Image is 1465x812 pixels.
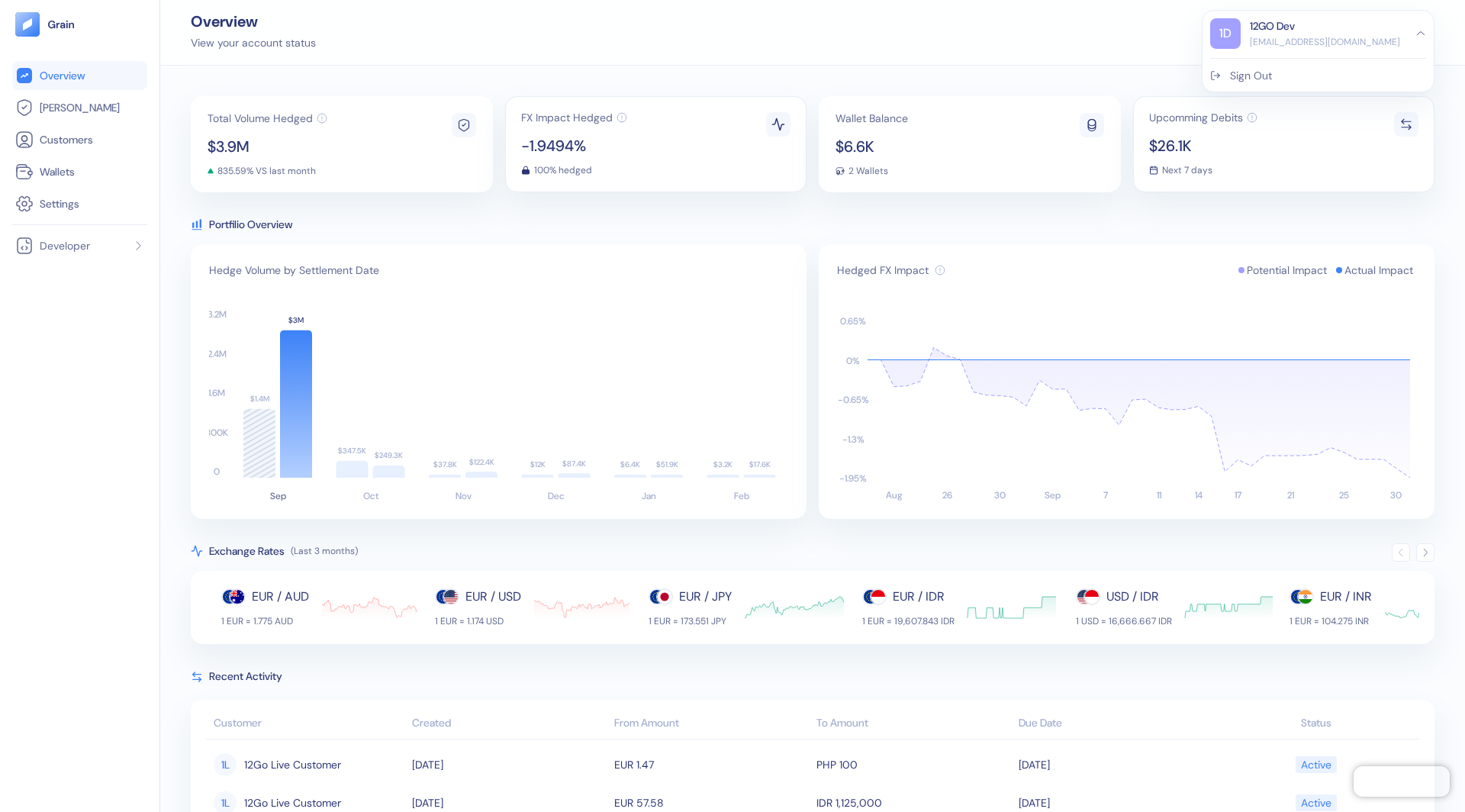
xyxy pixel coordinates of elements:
span: Recent Activity [209,669,282,685]
text: 800K [205,427,228,439]
span: Developer [40,238,90,253]
span: Wallet Balance [836,113,908,124]
div: 1 EUR = 173.551 JPY [649,615,732,627]
text: $3M [288,315,304,325]
div: EUR / IDR [893,588,945,606]
div: USD / IDR [1106,588,1159,606]
text: 2.4M [208,348,227,360]
text: $17.6K [749,459,771,469]
text: 17 [1235,489,1241,501]
text: Sep [270,490,286,502]
span: Settings [40,196,79,211]
text: $1.4M [250,394,269,404]
span: Overview [40,68,85,83]
div: 1 EUR = 19,607.843 IDR [862,615,955,627]
td: [DATE] [1015,746,1217,784]
div: EUR / AUD [252,588,309,606]
span: [PERSON_NAME] [40,100,120,115]
text: Dec [548,490,565,502]
span: Actual Impact [1344,263,1413,278]
span: 12Go Live Customer [244,752,341,778]
div: 12GO Dev [1250,18,1295,34]
text: Jan [642,490,656,502]
div: EUR / INR [1320,588,1372,606]
text: Aug [886,489,903,501]
div: 1 USD = 16,666.667 IDR [1076,615,1172,627]
a: Settings [15,195,144,213]
a: Customers [15,130,144,149]
th: Customer [206,709,408,739]
img: logo [47,19,76,30]
text: -1.95 % [839,472,867,485]
a: Overview [15,66,144,85]
span: Total Volume Hedged [208,113,313,124]
text: 25 [1339,489,1349,501]
text: -1.3 % [842,433,865,446]
div: 1L [214,753,237,776]
div: Overview [191,14,316,29]
text: 11 [1157,489,1161,501]
text: $87.4K [562,459,586,469]
div: EUR / JPY [679,588,732,606]
td: PHP 100 [813,746,1015,784]
span: 2 Wallets [848,166,888,176]
div: View your account status [191,35,316,51]
text: Oct [363,490,379,502]
th: To Amount [813,709,1015,739]
td: EUR 1.47 [610,746,813,784]
text: 7 [1103,489,1108,501]
span: Potential Impact [1247,263,1327,278]
th: Created [408,709,610,739]
text: $249.3K [375,450,403,460]
text: $37.8K [433,459,457,469]
div: 1 EUR = 104.275 INR [1290,615,1372,627]
td: [DATE] [408,746,610,784]
text: 0 [214,466,220,478]
text: 30 [994,489,1006,501]
a: [PERSON_NAME] [15,98,144,117]
span: Customers [40,132,93,147]
text: 30 [1390,489,1402,501]
text: $122.4K [469,457,494,467]
iframe: Chatra live chat [1354,766,1450,797]
span: (Last 3 months) [291,545,358,557]
span: $26.1K [1149,138,1257,153]
text: Feb [734,490,749,502]
img: logo-tablet-V2.svg [15,12,40,37]
text: -0.65 % [838,394,869,406]
text: $12K [530,459,546,469]
div: 1D [1210,18,1241,49]
div: [EMAIL_ADDRESS][DOMAIN_NAME] [1250,35,1400,49]
span: $3.9M [208,139,327,154]
span: 100% hedged [534,166,592,175]
span: Upcomming Debits [1149,112,1243,123]
div: EUR / USD [465,588,521,606]
span: Hedge Volume by Settlement Date [209,263,379,278]
span: 835.59% VS last month [217,166,316,176]
text: Nov [456,490,472,502]
div: Status [1221,715,1412,731]
span: Hedged FX Impact [837,263,929,278]
span: Exchange Rates [209,543,285,559]
text: $6.4K [620,459,640,469]
text: $347.5K [338,446,366,456]
span: Wallets [40,164,75,179]
span: -1.9494% [521,138,627,153]
text: 0.65 % [840,315,866,327]
span: $6.6K [836,139,908,154]
div: 1 EUR = 1.174 USD [435,615,521,627]
text: Sep [1045,489,1061,501]
text: 21 [1287,489,1294,501]
text: 3.2M [208,308,227,321]
text: $3.2K [713,459,732,469]
th: Due Date [1015,709,1217,739]
div: Sign Out [1230,68,1272,84]
text: 1.6M [208,387,225,399]
text: $51.9K [656,459,678,469]
div: 1 EUR = 1.775 AUD [221,615,309,627]
span: FX Impact Hedged [521,112,613,123]
text: 14 [1195,489,1203,501]
a: Wallets [15,163,144,181]
text: 0 % [846,355,860,367]
text: 26 [942,489,952,501]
